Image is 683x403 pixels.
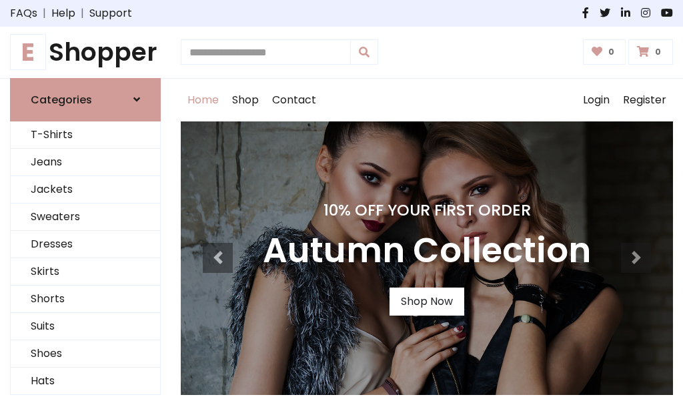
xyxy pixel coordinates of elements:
[576,79,616,121] a: Login
[11,368,160,395] a: Hats
[11,149,160,176] a: Jeans
[628,39,673,65] a: 0
[10,37,161,67] a: EShopper
[37,5,51,21] span: |
[11,258,160,286] a: Skirts
[10,34,46,70] span: E
[11,340,160,368] a: Shoes
[263,201,591,220] h4: 10% Off Your First Order
[11,286,160,313] a: Shorts
[11,176,160,204] a: Jackets
[51,5,75,21] a: Help
[11,231,160,258] a: Dresses
[75,5,89,21] span: |
[225,79,265,121] a: Shop
[263,230,591,272] h3: Autumn Collection
[616,79,673,121] a: Register
[89,5,132,21] a: Support
[181,79,225,121] a: Home
[10,37,161,67] h1: Shopper
[31,93,92,106] h6: Categories
[652,46,664,58] span: 0
[11,204,160,231] a: Sweaters
[11,313,160,340] a: Suits
[583,39,626,65] a: 0
[605,46,618,58] span: 0
[390,288,464,316] a: Shop Now
[10,78,161,121] a: Categories
[10,5,37,21] a: FAQs
[11,121,160,149] a: T-Shirts
[265,79,323,121] a: Contact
